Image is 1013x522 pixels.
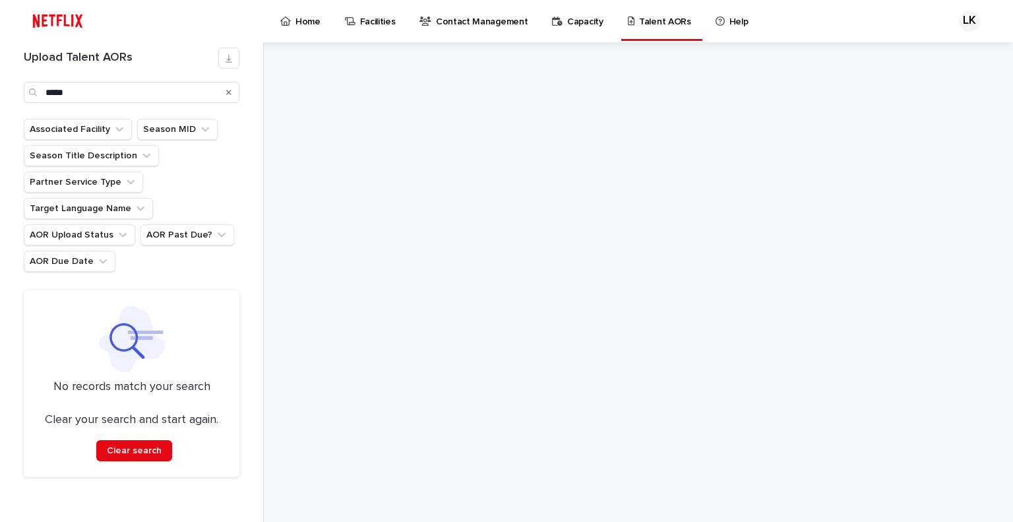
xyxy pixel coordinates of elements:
[24,82,239,103] input: Search
[107,446,162,455] span: Clear search
[24,198,153,219] button: Target Language Name
[24,251,115,272] button: AOR Due Date
[26,8,89,34] img: ifQbXi3ZQGMSEF7WDB7W
[959,11,980,32] div: LK
[24,51,218,65] h1: Upload Talent AORs
[24,172,143,193] button: Partner Service Type
[45,413,218,428] p: Clear your search and start again.
[40,380,224,395] p: No records match your search
[24,145,159,166] button: Season Title Description
[137,119,218,140] button: Season MID
[24,119,132,140] button: Associated Facility
[140,224,234,245] button: AOR Past Due?
[96,440,172,461] button: Clear search
[24,224,135,245] button: AOR Upload Status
